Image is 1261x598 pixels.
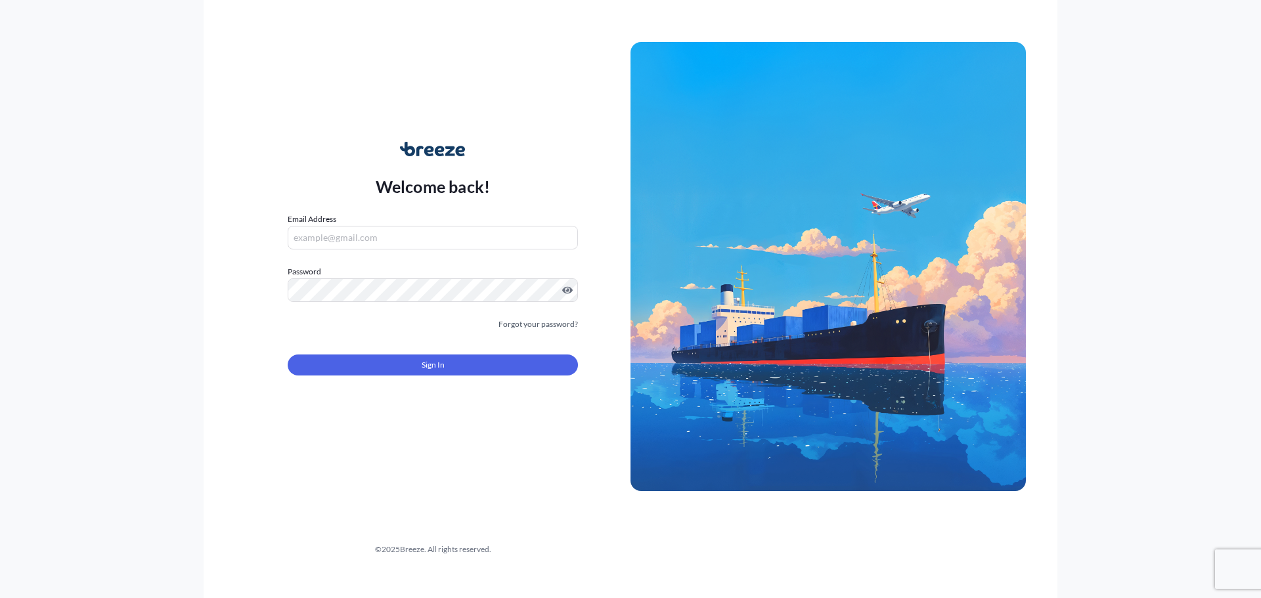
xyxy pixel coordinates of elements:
img: Ship illustration [630,42,1026,491]
span: Sign In [422,358,445,372]
button: Show password [562,285,573,295]
input: example@gmail.com [288,226,578,249]
div: © 2025 Breeze. All rights reserved. [235,543,630,556]
label: Password [288,265,578,278]
p: Welcome back! [376,176,491,197]
a: Forgot your password? [498,318,578,331]
label: Email Address [288,213,336,226]
button: Sign In [288,354,578,375]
